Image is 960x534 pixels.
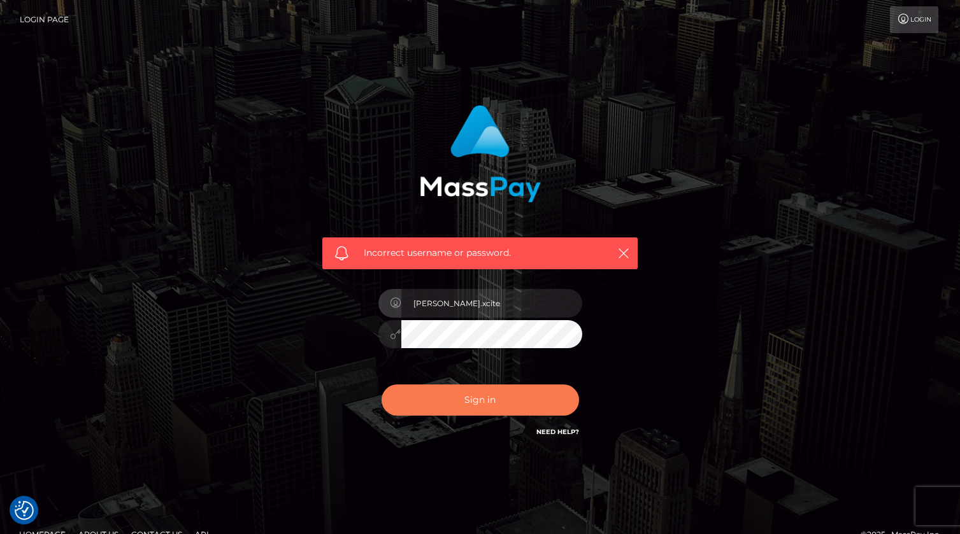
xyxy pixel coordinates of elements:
a: Need Help? [536,428,579,436]
button: Consent Preferences [15,501,34,520]
a: Login [890,6,938,33]
a: Login Page [20,6,69,33]
button: Sign in [382,384,579,416]
input: Username... [401,289,582,318]
img: MassPay Login [420,105,541,202]
span: Incorrect username or password. [364,246,596,260]
img: Revisit consent button [15,501,34,520]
